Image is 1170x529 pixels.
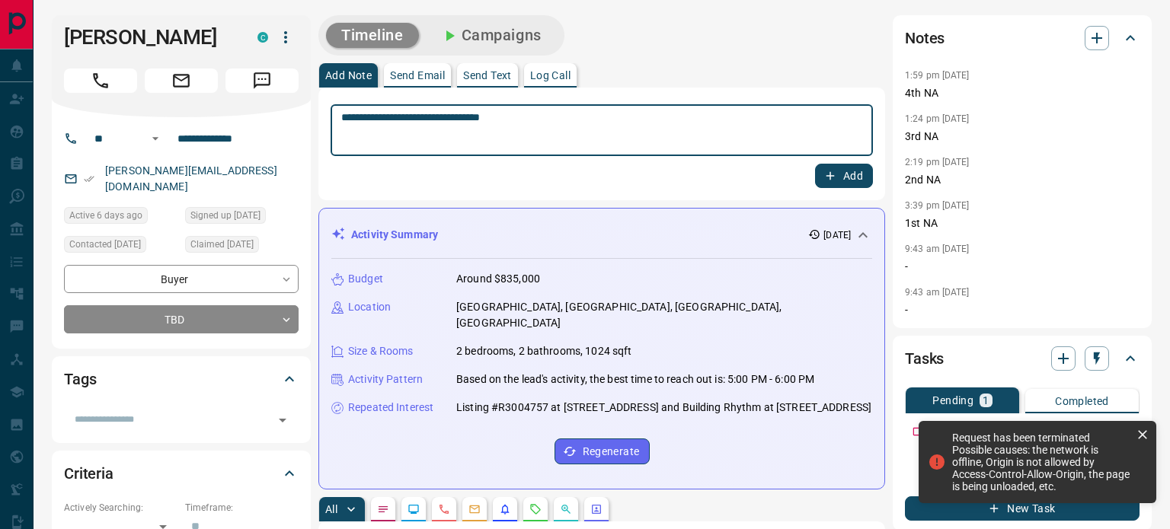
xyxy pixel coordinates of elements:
[351,227,438,243] p: Activity Summary
[905,340,1140,377] div: Tasks
[69,237,141,252] span: Contacted [DATE]
[905,113,970,124] p: 1:24 pm [DATE]
[425,23,557,48] button: Campaigns
[64,361,299,397] div: Tags
[331,221,872,249] div: Activity Summary[DATE]
[932,395,973,406] p: Pending
[1055,396,1109,406] p: Completed
[499,503,511,515] svg: Listing Alerts
[905,244,970,254] p: 9:43 am [DATE]
[905,215,1140,231] p: 1st NA
[272,409,293,431] button: Open
[64,367,96,391] h2: Tags
[905,26,945,50] h2: Notes
[815,164,873,188] button: Add
[905,129,1140,145] p: 3rd NA
[146,129,165,148] button: Open
[105,164,277,193] a: [PERSON_NAME][EMAIL_ADDRESS][DOMAIN_NAME]
[348,299,391,315] p: Location
[64,265,299,293] div: Buyer
[325,504,337,515] p: All
[905,259,1140,275] p: -
[905,85,1140,101] p: 4th NA
[185,501,299,515] p: Timeframe:
[530,70,571,81] p: Log Call
[560,503,572,515] svg: Opportunities
[190,208,261,223] span: Signed up [DATE]
[905,157,970,167] p: 2:19 pm [DATE]
[348,271,383,287] p: Budget
[64,207,177,228] div: Tue Aug 05 2025
[905,172,1140,188] p: 2nd NA
[456,271,540,287] p: Around $835,000
[348,371,423,387] p: Activity Pattern
[590,503,603,515] svg: Agent Actions
[529,503,542,515] svg: Requests
[64,461,113,486] h2: Criteria
[64,69,137,93] span: Call
[325,70,372,81] p: Add Note
[69,208,142,223] span: Active 6 days ago
[905,70,970,81] p: 1:59 pm [DATE]
[905,287,970,298] p: 9:43 am [DATE]
[952,432,1130,492] div: Request has been terminated Possible causes: the network is offline, Origin is not allowed by Acc...
[348,343,414,359] p: Size & Rooms
[555,438,650,464] button: Regenerate
[190,237,254,252] span: Claimed [DATE]
[225,69,299,93] span: Message
[326,23,419,48] button: Timeline
[64,305,299,333] div: TBD
[905,346,944,371] h2: Tasks
[408,503,420,515] svg: Lead Browsing Activity
[823,228,851,242] p: [DATE]
[84,174,94,184] svg: Email Verified
[64,25,235,49] h1: [PERSON_NAME]
[456,371,814,387] p: Based on the lead's activity, the best time to reach out is: 5:00 PM - 6:00 PM
[456,400,871,416] p: Listing #R3004757 at [STREET_ADDRESS] and Building Rhythm at [STREET_ADDRESS]
[905,302,1140,318] p: -
[64,236,177,257] div: Wed Aug 06 2025
[463,70,512,81] p: Send Text
[390,70,445,81] p: Send Email
[145,69,218,93] span: Email
[456,343,631,359] p: 2 bedrooms, 2 bathrooms, 1024 sqft
[438,503,450,515] svg: Calls
[185,207,299,228] div: Tue Aug 05 2025
[456,299,872,331] p: [GEOGRAPHIC_DATA], [GEOGRAPHIC_DATA], [GEOGRAPHIC_DATA], [GEOGRAPHIC_DATA]
[905,200,970,211] p: 3:39 pm [DATE]
[983,395,989,406] p: 1
[64,455,299,492] div: Criteria
[348,400,433,416] p: Repeated Interest
[905,20,1140,56] div: Notes
[257,32,268,43] div: condos.ca
[468,503,481,515] svg: Emails
[905,496,1140,521] button: New Task
[185,236,299,257] div: Wed Aug 06 2025
[377,503,389,515] svg: Notes
[64,501,177,515] p: Actively Searching:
